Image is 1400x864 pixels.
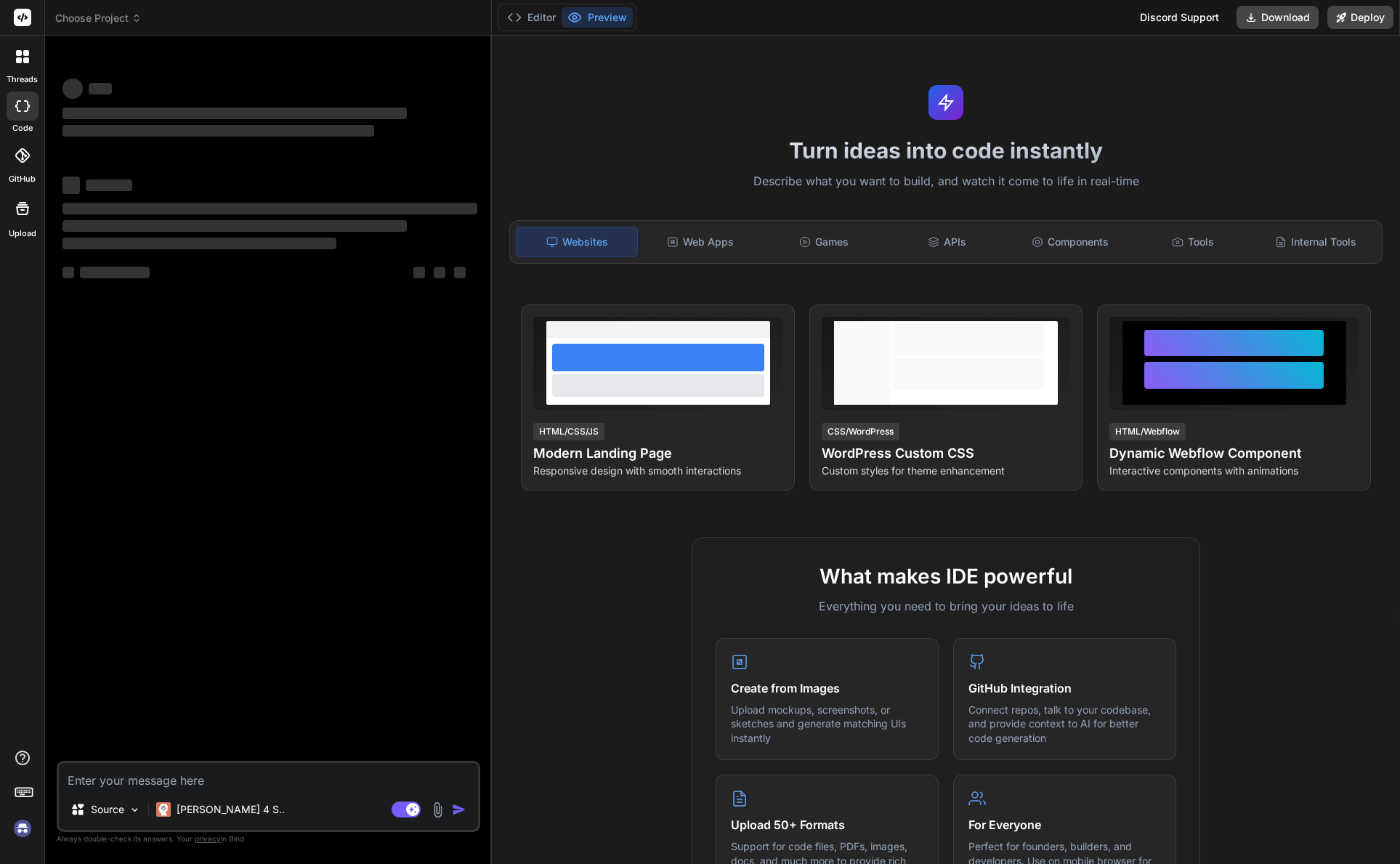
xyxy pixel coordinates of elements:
[822,464,1071,478] p: Custom styles for theme enhancement
[1010,227,1130,257] div: Components
[764,227,883,257] div: Games
[10,816,35,841] img: signin
[533,423,604,440] div: HTML/CSS/JS
[12,122,33,134] label: code
[57,832,480,846] p: Always double-check its answers. Your in Bind
[1133,227,1253,257] div: Tools
[9,227,36,240] label: Upload
[501,172,1391,191] p: Describe what you want to build, and watch it come to life in real-time
[413,267,425,278] span: ‌
[968,816,1161,833] h4: For Everyone
[968,703,1161,746] p: Connect repos, talk to your codebase, and provide context to AI for better code generation
[434,267,445,278] span: ‌
[501,7,562,28] button: Editor
[177,802,285,817] p: [PERSON_NAME] 4 S..
[9,173,36,185] label: GitHub
[62,220,407,232] span: ‌
[731,816,923,833] h4: Upload 50+ Formats
[562,7,633,28] button: Preview
[7,73,38,86] label: threads
[822,443,1071,464] h4: WordPress Custom CSS
[80,267,150,278] span: ‌
[533,464,782,478] p: Responsive design with smooth interactions
[91,802,124,817] p: Source
[1327,6,1393,29] button: Deploy
[156,802,171,817] img: Claude 4 Sonnet
[129,804,141,816] img: Pick Models
[731,679,923,697] h4: Create from Images
[716,597,1176,615] p: Everything you need to bring your ideas to life
[62,78,83,99] span: ‌
[1131,6,1228,29] div: Discord Support
[86,179,132,191] span: ‌
[89,83,112,94] span: ‌
[533,443,782,464] h4: Modern Landing Page
[1237,6,1319,29] button: Download
[1256,227,1376,257] div: Internal Tools
[454,267,466,278] span: ‌
[1109,464,1359,478] p: Interactive components with animations
[641,227,761,257] div: Web Apps
[452,802,466,817] img: icon
[62,108,407,119] span: ‌
[55,11,142,25] span: Choose Project
[716,561,1176,592] h2: What makes IDE powerful
[887,227,1007,257] div: APIs
[62,125,374,137] span: ‌
[62,177,80,194] span: ‌
[1109,443,1359,464] h4: Dynamic Webflow Component
[731,703,923,746] p: Upload mockups, screenshots, or sketches and generate matching UIs instantly
[968,679,1161,697] h4: GitHub Integration
[501,137,1391,163] h1: Turn ideas into code instantly
[1109,423,1186,440] div: HTML/Webflow
[516,227,637,257] div: Websites
[429,802,446,818] img: attachment
[62,238,336,249] span: ‌
[62,203,477,214] span: ‌
[195,834,221,843] span: privacy
[822,423,899,440] div: CSS/WordPress
[62,267,74,278] span: ‌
